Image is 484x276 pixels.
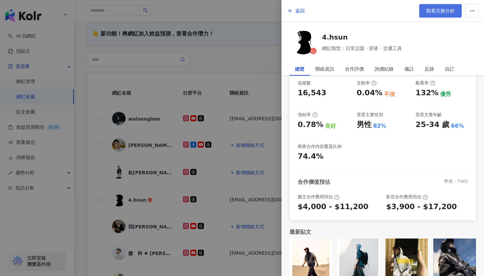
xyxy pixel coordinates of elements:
div: 觀看率 [415,80,435,86]
span: 網紅類型：日常話題 · 穿搭 · 交通工具 [322,45,402,52]
div: 商業合作內容覆蓋比例 [298,144,342,150]
div: $4,000 - $11,200 [298,202,369,212]
div: 82% [373,122,386,130]
div: 影音合作費用預估 [386,194,428,200]
div: 追蹤數 [298,80,311,86]
div: 聯絡資訊 [315,62,334,76]
div: 男性 [357,120,372,130]
div: 66% [451,122,464,130]
div: 互動率 [357,80,377,86]
div: 良好 [325,122,336,130]
div: 74.4% [298,151,323,162]
button: 返回 [287,4,305,18]
span: 觀看完整分析 [426,8,455,14]
div: 25-34 歲 [415,120,449,130]
div: 受眾主要性別 [357,112,383,118]
div: 優秀 [440,91,451,98]
div: 不佳 [384,91,395,98]
div: 足跡 [425,62,434,76]
div: 圖文合作費用預估 [298,194,340,200]
a: 觀看完整分析 [419,4,462,18]
div: 詢價紀錄 [375,62,394,76]
div: 16,543 [298,88,326,98]
div: 受眾主要年齡 [415,112,442,118]
div: 132% [415,88,438,98]
div: 最新貼文 [290,228,476,236]
div: 自訂 [445,62,454,76]
div: 0.78% [298,120,323,130]
div: 0.04% [357,88,382,98]
a: 4.hsun [322,32,402,42]
div: $3,900 - $17,200 [386,202,457,212]
div: 合作價值預估 [298,178,330,186]
div: 備註 [404,62,414,76]
img: KOL Avatar [290,27,317,54]
div: 漲粉率 [298,112,318,118]
span: 返回 [295,8,305,14]
a: KOL Avatar [290,27,317,57]
div: 幣值：TWD [444,178,468,186]
div: 總覽 [295,62,304,76]
div: 合作評價 [345,62,364,76]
